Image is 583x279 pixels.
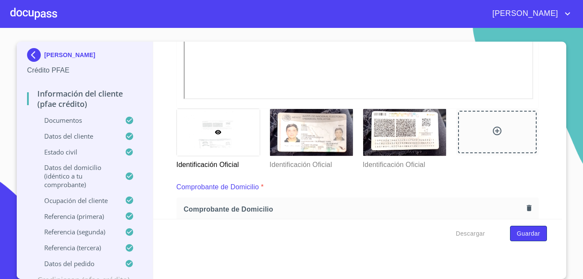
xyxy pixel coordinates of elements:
[517,228,540,239] span: Guardar
[486,7,573,21] button: account of current user
[27,196,125,205] p: Ocupación del Cliente
[486,7,562,21] span: [PERSON_NAME]
[27,88,143,109] p: Información del cliente (PFAE crédito)
[27,163,125,189] p: Datos del domicilio (idéntico a tu comprobante)
[176,156,259,170] p: Identificación Oficial
[363,156,446,170] p: Identificación Oficial
[270,109,353,156] img: Identificación Oficial
[510,226,547,242] button: Guardar
[27,243,125,252] p: Referencia (tercera)
[27,132,125,140] p: Datos del cliente
[27,65,143,76] p: Crédito PFAE
[27,48,143,65] div: [PERSON_NAME]
[452,226,489,242] button: Descargar
[184,205,523,214] span: Comprobante de Domicilio
[27,148,125,156] p: Estado Civil
[27,227,125,236] p: Referencia (segunda)
[270,156,352,170] p: Identificación Oficial
[27,259,125,268] p: Datos del pedido
[363,109,446,156] img: Identificación Oficial
[27,48,44,62] img: Docupass spot blue
[27,116,125,124] p: Documentos
[456,228,485,239] span: Descargar
[176,182,259,192] p: Comprobante de Domicilio
[44,52,95,58] p: [PERSON_NAME]
[27,212,125,221] p: Referencia (primera)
